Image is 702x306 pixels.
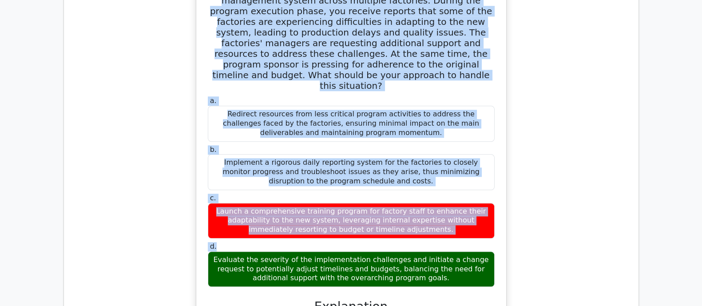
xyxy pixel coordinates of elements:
[208,251,495,287] div: Evaluate the severity of the implementation challenges and initiate a change request to potential...
[208,106,495,141] div: Redirect resources from less critical program activities to address the challenges faced by the f...
[210,145,217,154] span: b.
[210,242,217,250] span: d.
[210,194,216,202] span: c.
[208,203,495,238] div: Launch a comprehensive training program for factory staff to enhance their adaptability to the ne...
[210,96,217,105] span: a.
[208,154,495,190] div: Implement a rigorous daily reporting system for the factories to closely monitor progress and tro...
